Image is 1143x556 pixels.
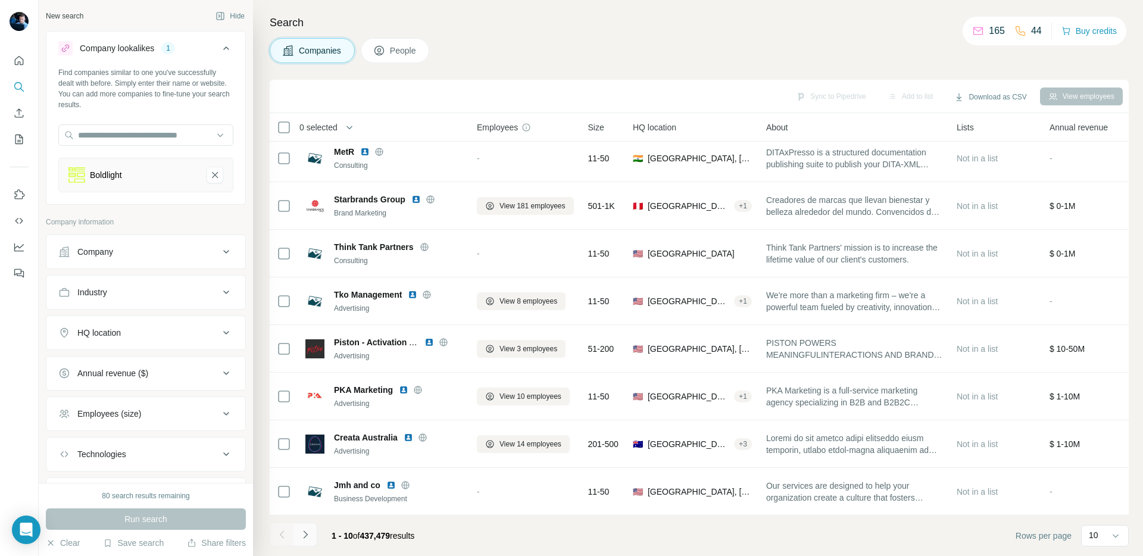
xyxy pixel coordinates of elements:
button: Dashboard [10,236,29,258]
button: Hide [207,7,253,25]
img: LinkedIn logo [411,195,421,204]
img: Logo of PKA Marketing [305,387,324,406]
img: Boldlight-logo [68,167,85,183]
span: 1 - 10 [332,531,353,541]
span: Tko Management [334,289,402,301]
span: View 8 employees [499,296,557,307]
span: Our services are designed to help your organization create a culture that fosters engagement, pro... [766,480,942,504]
button: View 10 employees [477,388,570,405]
button: Enrich CSV [10,102,29,124]
span: Loremi do sit ametco adipi elitseddo eiusm temporin, utlabo etdol-magna aliquaenim admi ve quisno... [766,432,942,456]
span: $ 1-10M [1050,392,1080,401]
span: [GEOGRAPHIC_DATA] [648,391,729,402]
div: Advertising [334,303,463,314]
button: Navigate to next page [293,523,317,546]
span: 🇦🇺 [633,438,643,450]
button: Company lookalikes1 [46,34,245,67]
button: Industry [46,278,245,307]
div: Company lookalikes [80,42,154,54]
span: HQ location [633,121,676,133]
span: PKA Marketing is a full-service marketing agency specializing in B2B and B2B2C industries with ex... [766,385,942,408]
button: View 8 employees [477,292,566,310]
div: Company [77,246,113,258]
button: Search [10,76,29,98]
span: [GEOGRAPHIC_DATA], [US_STATE] [648,486,752,498]
span: Creadores de marcas que llevan bienestar y belleza alrededor del mundo. Convencidos del rol que j... [766,194,942,218]
p: 165 [989,24,1005,38]
span: [GEOGRAPHIC_DATA], [GEOGRAPHIC_DATA] [648,152,752,164]
span: Not in a list [957,439,998,449]
span: - [1050,154,1053,163]
img: Logo of Think Tank Partners [305,244,324,263]
div: Advertising [334,398,463,409]
div: New search [46,11,83,21]
div: HQ location [77,327,121,339]
span: Not in a list [957,201,998,211]
button: View 14 employees [477,435,570,453]
span: Not in a list [957,487,998,496]
span: 501-1K [588,200,615,212]
button: My lists [10,129,29,150]
span: 437,479 [360,531,391,541]
img: Logo of Creata Australia [305,435,324,454]
span: 11-50 [588,152,610,164]
button: Company [46,238,245,266]
img: LinkedIn logo [408,290,417,299]
span: [GEOGRAPHIC_DATA], [GEOGRAPHIC_DATA], [GEOGRAPHIC_DATA] [648,200,729,212]
button: Use Surfe on LinkedIn [10,184,29,205]
span: of [353,531,360,541]
button: Feedback [10,263,29,284]
img: LinkedIn logo [404,433,413,442]
button: Share filters [187,537,246,549]
img: Logo of Tko Management [305,292,324,311]
div: Find companies similar to one you've successfully dealt with before. Simply enter their name or w... [58,67,233,110]
span: About [766,121,788,133]
span: $ 1-10M [1050,439,1080,449]
div: Advertising [334,351,463,361]
span: Creata Australia [334,432,398,443]
img: LinkedIn logo [386,480,396,490]
button: Quick start [10,50,29,71]
span: 🇺🇸 [633,486,643,498]
span: View 3 employees [499,343,557,354]
span: - [477,154,480,163]
span: Annual revenue [1050,121,1108,133]
span: View 181 employees [499,201,566,211]
span: View 10 employees [499,391,561,402]
img: Logo of Jmh and co [305,482,324,501]
span: People [390,45,417,57]
div: + 1 [734,391,752,402]
span: 🇺🇸 [633,295,643,307]
img: Logo of MetR [305,149,324,168]
div: + 1 [734,296,752,307]
div: Business Development [334,493,463,504]
span: $ 0-1M [1050,249,1076,258]
span: 201-500 [588,438,619,450]
span: Jmh and co [334,479,380,491]
div: Industry [77,286,107,298]
div: Advertising [334,446,463,457]
span: 🇺🇸 [633,248,643,260]
span: 11-50 [588,295,610,307]
button: HQ location [46,318,245,347]
span: Not in a list [957,392,998,401]
button: Clear [46,537,80,549]
span: We're more than a marketing firm – we're a powerful team fueled by creativity, innovation, and re... [766,289,942,313]
button: Annual revenue ($) [46,359,245,388]
span: Size [588,121,604,133]
button: Boldlight-remove-button [207,167,223,183]
span: - [477,487,480,496]
span: Employees [477,121,518,133]
div: Employees (size) [77,408,141,420]
span: 🇺🇸 [633,391,643,402]
div: Consulting [334,255,463,266]
span: MetR [334,146,354,158]
button: View 3 employees [477,340,566,358]
span: [GEOGRAPHIC_DATA], [US_STATE] [648,343,752,355]
button: View 181 employees [477,197,574,215]
div: Brand Marketing [334,208,463,218]
span: 11-50 [588,486,610,498]
span: [GEOGRAPHIC_DATA], [US_STATE] [648,295,729,307]
button: Technologies [46,440,245,468]
div: Open Intercom Messenger [12,516,40,544]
